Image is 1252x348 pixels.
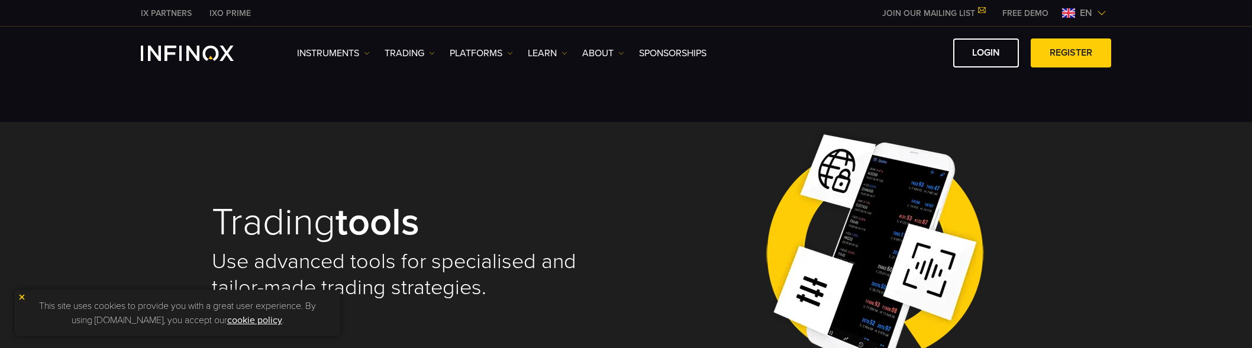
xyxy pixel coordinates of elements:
[873,8,993,18] a: JOIN OUR MAILING LIST
[335,199,420,246] strong: tools
[212,249,609,301] h2: Use advanced tools for specialised and tailor-made trading strategies.
[450,46,513,60] a: PLATFORMS
[953,38,1019,67] a: LOGIN
[528,46,567,60] a: Learn
[1075,6,1097,20] span: en
[639,46,706,60] a: SPONSORSHIPS
[993,7,1057,20] a: INFINOX MENU
[227,314,282,326] a: cookie policy
[141,46,262,61] a: INFINOX Logo
[297,46,370,60] a: Instruments
[385,46,435,60] a: TRADING
[1031,38,1111,67] a: REGISTER
[18,293,26,301] img: yellow close icon
[21,296,334,330] p: This site uses cookies to provide you with a great user experience. By using [DOMAIN_NAME], you a...
[212,202,609,243] h1: Trading
[201,7,260,20] a: INFINOX
[582,46,624,60] a: ABOUT
[132,7,201,20] a: INFINOX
